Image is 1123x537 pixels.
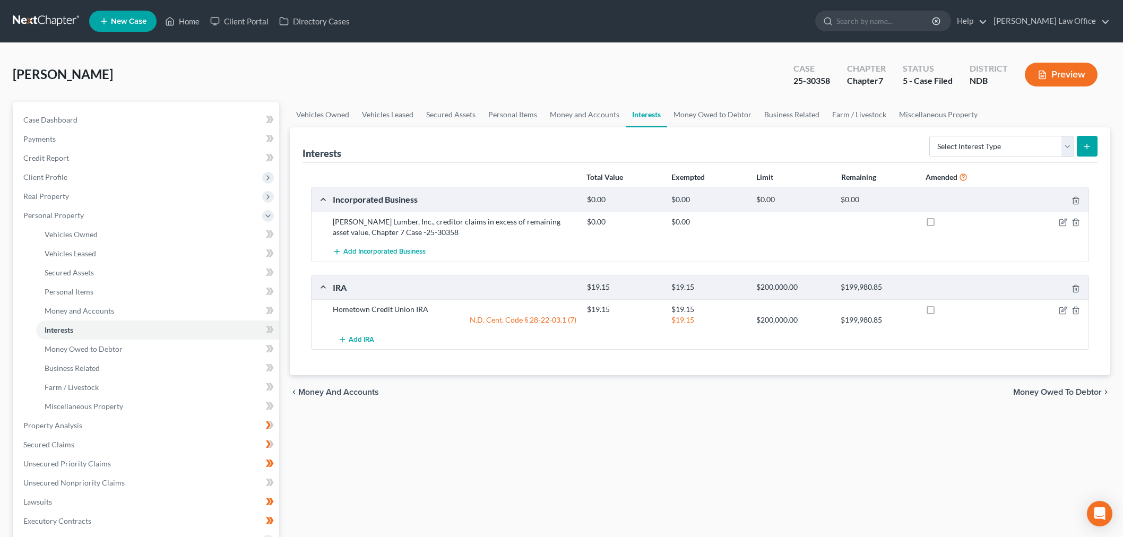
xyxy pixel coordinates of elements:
a: Home [160,12,205,31]
div: Status [903,63,953,75]
div: N.D. Cent. Code § 28-22-03.1 (7) [327,315,582,325]
span: Unsecured Nonpriority Claims [23,478,125,487]
span: Miscellaneous Property [45,402,123,411]
div: $0.00 [666,195,751,205]
div: Interests [303,147,341,160]
span: Property Analysis [23,421,82,430]
a: Vehicles Owned [36,225,279,244]
span: Interests [45,325,73,334]
span: Personal Items [45,287,93,296]
span: Secured Claims [23,440,74,449]
span: Secured Assets [45,268,94,277]
div: $0.00 [582,216,667,227]
a: Money and Accounts [543,102,626,127]
div: [PERSON_NAME] Lumber, Inc., creditor claims in excess of remaining asset value, Chapter 7 Case -2... [327,216,582,238]
div: 25-30358 [793,75,830,87]
div: $0.00 [835,195,920,205]
div: Chapter [847,75,886,87]
button: Add IRA [333,330,379,349]
span: Add IRA [349,335,374,344]
span: Vehicles Owned [45,230,98,239]
div: $0.00 [666,216,751,227]
a: [PERSON_NAME] Law Office [988,12,1110,31]
div: Incorporated Business [327,194,582,205]
div: $19.15 [666,304,751,315]
a: Personal Items [482,102,543,127]
i: chevron_left [290,388,298,396]
span: 7 [878,75,883,85]
span: Personal Property [23,211,84,220]
a: Money and Accounts [36,301,279,321]
a: Secured Assets [36,263,279,282]
a: Business Related [758,102,826,127]
span: Payments [23,134,56,143]
div: $19.15 [582,304,667,315]
a: Directory Cases [274,12,355,31]
a: Executory Contracts [15,512,279,531]
span: Unsecured Priority Claims [23,459,111,468]
span: Lawsuits [23,497,52,506]
strong: Total Value [586,172,623,181]
a: Property Analysis [15,416,279,435]
div: Chapter [847,63,886,75]
a: Farm / Livestock [36,378,279,397]
a: Unsecured Nonpriority Claims [15,473,279,492]
a: Help [952,12,987,31]
a: Unsecured Priority Claims [15,454,279,473]
div: $0.00 [751,195,836,205]
a: Client Portal [205,12,274,31]
span: Executory Contracts [23,516,91,525]
a: Personal Items [36,282,279,301]
span: [PERSON_NAME] [13,66,113,82]
a: Lawsuits [15,492,279,512]
strong: Amended [926,172,957,181]
a: Miscellaneous Property [893,102,984,127]
div: $199,980.85 [835,315,920,325]
a: Vehicles Leased [36,244,279,263]
div: $19.15 [582,282,667,292]
span: Real Property [23,192,69,201]
a: Secured Claims [15,435,279,454]
a: Business Related [36,359,279,378]
span: Farm / Livestock [45,383,99,392]
span: Credit Report [23,153,69,162]
span: Business Related [45,363,100,373]
a: Interests [626,102,667,127]
a: Money Owed to Debtor [667,102,758,127]
div: $200,000.00 [751,282,836,292]
a: Payments [15,129,279,149]
span: New Case [111,18,146,25]
a: Secured Assets [420,102,482,127]
span: Vehicles Leased [45,249,96,258]
a: Vehicles Owned [290,102,356,127]
div: $199,980.85 [835,282,920,292]
div: Hometown Credit Union IRA [327,304,582,315]
a: Interests [36,321,279,340]
input: Search by name... [836,11,934,31]
span: Money and Accounts [298,388,379,396]
a: Case Dashboard [15,110,279,129]
div: NDB [970,75,1008,87]
button: chevron_left Money and Accounts [290,388,379,396]
a: Credit Report [15,149,279,168]
div: Open Intercom Messenger [1087,501,1112,526]
span: Money Owed to Debtor [45,344,123,353]
i: chevron_right [1102,388,1110,396]
div: District [970,63,1008,75]
button: Add Incorporated Business [333,242,426,262]
div: $200,000.00 [751,315,836,325]
strong: Limit [756,172,773,181]
a: Money Owed to Debtor [36,340,279,359]
div: 5 - Case Filed [903,75,953,87]
strong: Exempted [671,172,705,181]
a: Farm / Livestock [826,102,893,127]
button: Money Owed to Debtor chevron_right [1013,388,1110,396]
span: Client Profile [23,172,67,181]
a: Miscellaneous Property [36,397,279,416]
strong: Remaining [841,172,876,181]
div: IRA [327,282,582,293]
span: Money and Accounts [45,306,114,315]
div: Case [793,63,830,75]
div: $19.15 [666,315,751,325]
span: Add Incorporated Business [343,248,426,256]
